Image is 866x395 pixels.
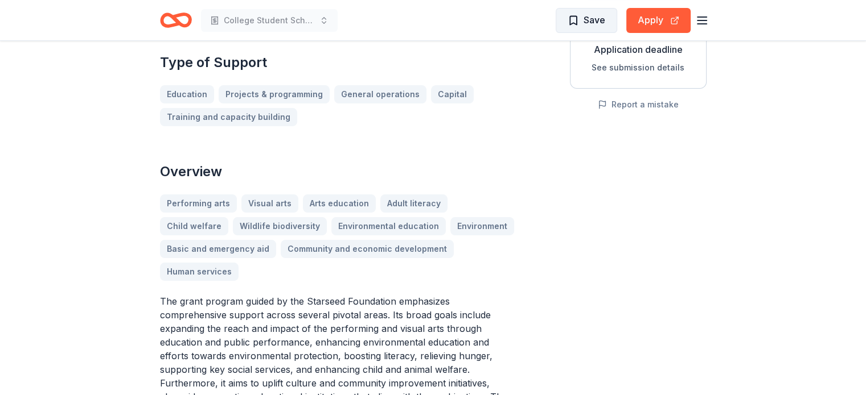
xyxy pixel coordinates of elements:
[431,85,474,103] a: Capital
[580,43,697,56] div: Application deadline
[160,53,515,72] h2: Type of Support
[160,108,297,126] a: Training and capacity building
[160,85,214,103] a: Education
[160,163,515,181] h2: Overview
[160,7,192,34] a: Home
[598,98,679,111] button: Report a mistake
[556,8,617,33] button: Save
[334,85,426,103] a: General operations
[626,8,691,33] button: Apply
[219,85,330,103] a: Projects & programming
[584,13,605,27] span: Save
[592,61,684,74] button: See submission details
[201,9,338,32] button: College Student Scholarships & Vouchers
[224,14,315,27] span: College Student Scholarships & Vouchers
